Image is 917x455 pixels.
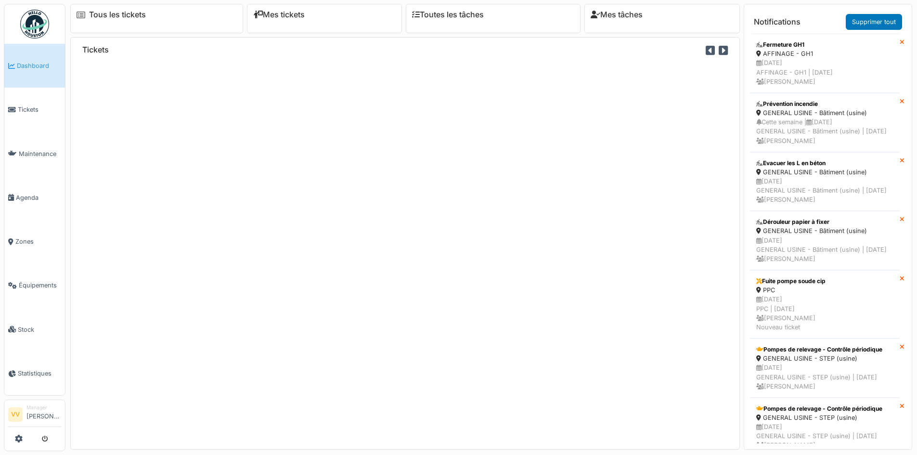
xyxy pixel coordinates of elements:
div: GENERAL USINE - STEP (usine) [756,413,893,422]
a: Agenda [4,176,65,220]
a: Tickets [4,88,65,131]
span: Équipements [19,281,61,290]
span: Stock [18,325,61,334]
div: GENERAL USINE - Bâtiment (usine) [756,226,893,235]
div: Prévention incendie [756,100,893,108]
a: Fermeture GH1 AFFINAGE - GH1 [DATE]AFFINAGE - GH1 | [DATE] [PERSON_NAME] [750,34,900,93]
div: Fermeture GH1 [756,40,893,49]
div: GENERAL USINE - STEP (usine) [756,354,893,363]
span: Dashboard [17,61,61,70]
div: Fuite pompe soude cip [756,277,893,286]
li: [PERSON_NAME] [26,404,61,425]
div: Dérouleur papier à fixer [756,218,893,226]
a: Statistiques [4,351,65,395]
li: VV [8,407,23,422]
span: Maintenance [19,149,61,158]
div: [DATE] PPC | [DATE] [PERSON_NAME] Nouveau ticket [756,295,893,332]
h6: Tickets [82,45,109,54]
div: PPC [756,286,893,295]
div: Cette semaine | [DATE] GENERAL USINE - Bâtiment (usine) | [DATE] [PERSON_NAME] [756,117,893,145]
div: Evacuer les L en béton [756,159,893,168]
div: [DATE] GENERAL USINE - STEP (usine) | [DATE] [PERSON_NAME] [756,363,893,391]
div: Pompes de relevage - Contrôle périodique [756,404,893,413]
a: VV Manager[PERSON_NAME] [8,404,61,427]
a: Stock [4,308,65,351]
span: Zones [15,237,61,246]
div: AFFINAGE - GH1 [756,49,893,58]
div: Manager [26,404,61,411]
a: Fuite pompe soude cip PPC [DATE]PPC | [DATE] [PERSON_NAME]Nouveau ticket [750,270,900,338]
img: Badge_color-CXgf-gQk.svg [20,10,49,39]
a: Tous les tickets [89,10,146,19]
div: GENERAL USINE - Bâtiment (usine) [756,168,893,177]
div: [DATE] GENERAL USINE - Bâtiment (usine) | [DATE] [PERSON_NAME] [756,177,893,205]
div: Pompes de relevage - Contrôle périodique [756,345,893,354]
a: Zones [4,220,65,263]
a: Mes tâches [591,10,643,19]
a: Prévention incendie GENERAL USINE - Bâtiment (usine) Cette semaine |[DATE]GENERAL USINE - Bâtimen... [750,93,900,152]
a: Pompes de relevage - Contrôle périodique GENERAL USINE - STEP (usine) [DATE]GENERAL USINE - STEP ... [750,338,900,398]
a: Supprimer tout [846,14,902,30]
a: Toutes les tâches [412,10,484,19]
a: Dashboard [4,44,65,88]
a: Équipements [4,263,65,307]
span: Agenda [16,193,61,202]
a: Dérouleur papier à fixer GENERAL USINE - Bâtiment (usine) [DATE]GENERAL USINE - Bâtiment (usine) ... [750,211,900,270]
div: GENERAL USINE - Bâtiment (usine) [756,108,893,117]
div: [DATE] GENERAL USINE - Bâtiment (usine) | [DATE] [PERSON_NAME] [756,236,893,264]
a: Mes tickets [253,10,305,19]
div: [DATE] AFFINAGE - GH1 | [DATE] [PERSON_NAME] [756,58,893,86]
span: Tickets [18,105,61,114]
a: Evacuer les L en béton GENERAL USINE - Bâtiment (usine) [DATE]GENERAL USINE - Bâtiment (usine) | ... [750,152,900,211]
span: Statistiques [18,369,61,378]
h6: Notifications [754,17,801,26]
a: Maintenance [4,132,65,176]
div: [DATE] GENERAL USINE - STEP (usine) | [DATE] [PERSON_NAME] [756,422,893,450]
